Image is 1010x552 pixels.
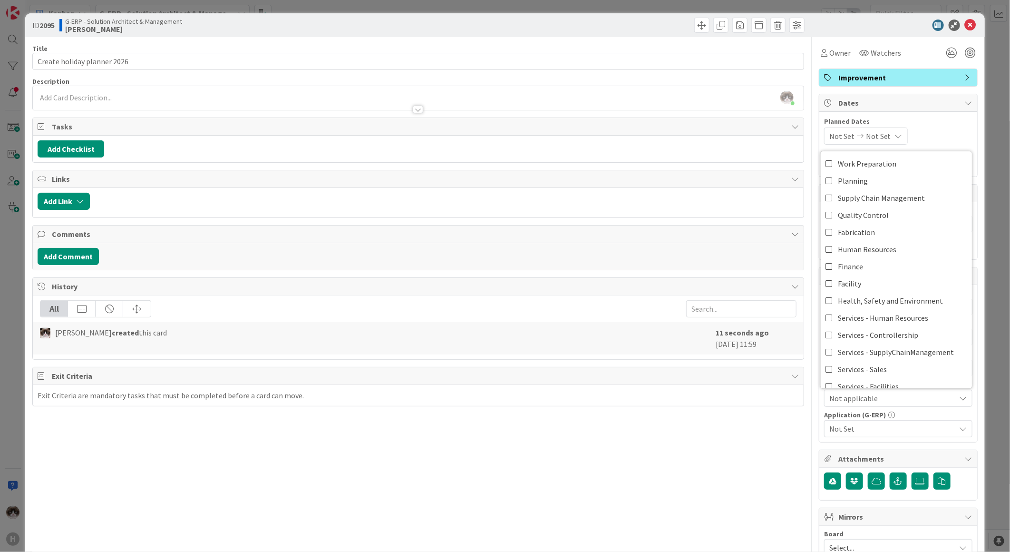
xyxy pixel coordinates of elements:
[838,345,954,359] span: Services - SupplyChainManagement
[32,77,69,86] span: Description
[821,241,972,258] a: Human Resources
[821,378,972,395] a: Services - Facilities
[112,328,139,337] b: created
[52,228,787,240] span: Comments
[838,453,960,464] span: Attachments
[52,281,787,292] span: History
[38,390,304,401] div: Exit Criteria are mandatory tasks that must be completed before a card can move.
[838,208,889,222] span: Quality Control
[55,327,167,338] span: [PERSON_NAME] this card
[821,292,972,309] a: Health, Safety and Environment
[838,97,960,108] span: Dates
[780,91,794,104] img: cF1764xS6KQF0UDQ8Ib5fgQIGsMebhp9.jfif
[838,294,943,308] span: Health, Safety and Environment
[52,173,787,185] span: Links
[838,379,899,394] span: Services - Facilities
[821,275,972,292] a: Facility
[821,361,972,378] a: Services - Sales
[821,189,972,207] a: Supply Chain Management
[52,370,787,382] span: Exit Criteria
[866,130,891,142] span: Not Set
[838,259,863,274] span: Finance
[838,276,861,291] span: Facility
[829,393,956,404] span: Not applicable
[838,362,887,376] span: Services - Sales
[716,327,796,350] div: [DATE] 11:59
[821,172,972,189] a: Planning
[829,47,851,59] span: Owner
[65,25,182,33] b: [PERSON_NAME]
[838,191,925,205] span: Supply Chain Management
[40,328,50,338] img: Kv
[824,412,972,418] div: Application (G-ERP)
[838,311,928,325] span: Services - Human Resources
[829,423,956,434] span: Not Set
[686,300,796,317] input: Search...
[838,157,896,171] span: Work Preparation
[821,258,972,275] a: Finance
[52,121,787,132] span: Tasks
[871,47,902,59] span: Watchers
[821,224,972,241] a: Fabrication
[824,117,972,127] span: Planned Dates
[838,174,868,188] span: Planning
[821,309,972,326] a: Services - Human Resources
[821,155,972,172] a: Work Preparation
[824,149,972,159] span: Actual Dates
[716,328,769,337] b: 11 seconds ago
[32,53,804,70] input: type card name here...
[65,18,182,25] span: G-ERP - Solution Architect & Management
[39,20,55,30] b: 2095
[824,531,844,537] span: Board
[838,242,896,256] span: Human Resources
[40,301,68,317] div: All
[838,328,918,342] span: Services - Controllership
[38,248,99,265] button: Add Comment
[829,130,855,142] span: Not Set
[821,344,972,361] a: Services - SupplyChainManagement
[838,225,875,239] span: Fabrication
[32,20,55,31] span: ID
[838,72,960,83] span: Improvement
[821,326,972,344] a: Services - Controllership
[38,140,104,158] button: Add Checklist
[38,193,90,210] button: Add Link
[821,207,972,224] a: Quality Control
[32,44,48,53] label: Title
[838,511,960,522] span: Mirrors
